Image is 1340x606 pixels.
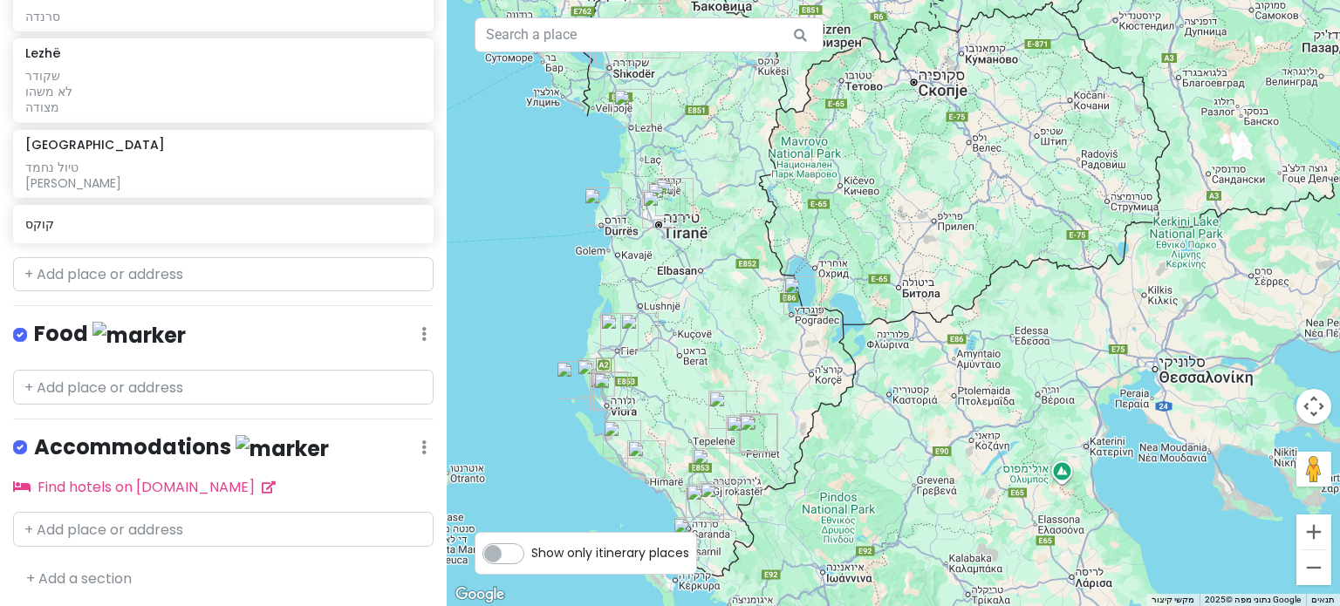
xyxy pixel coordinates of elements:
[708,391,747,429] div: Bënjë
[556,361,594,399] div: Sazan Island
[655,178,694,216] div: Dajti Tower Belvedere Hotel
[647,182,686,221] div: BUNK'ART 1
[590,34,628,72] div: Rozafa Castle
[673,517,711,555] div: Butrint National Archaeological Park
[590,371,628,410] div: Haxhi Ali Cave Boat Trips & Tours Vlore
[1311,595,1335,604] a: תנאים
[451,583,509,606] a: ‏פתיחת האזור הזה במפות Google (ייפתח חלון חדש)
[740,413,778,452] div: Langarica Canyon
[627,440,666,479] div: Himara Castle
[25,9,420,24] div: סרנדה
[642,20,680,58] div: Lake Koman Ferry
[613,89,652,127] div: Lezhë
[13,477,276,497] a: Find hotels on [DOMAIN_NAME]
[92,322,186,349] img: marker
[25,160,420,191] div: טיול נחמד [PERSON_NAME]
[1296,550,1331,585] button: הקטנת התצוגה
[1205,595,1301,604] span: נתוני מפה ©2025 Google
[1296,514,1331,549] button: הגדלת התצוגה
[1296,389,1331,424] button: פקדי המצלמה של המפה
[737,28,776,66] div: קוקס
[783,276,822,315] div: National Park of Drilon
[34,433,329,462] h4: Accommodations
[603,420,641,459] div: Llogara National Park
[620,313,659,351] div: Kuman
[584,187,622,226] div: דורס
[1296,452,1331,487] button: ‏כדי לפתוח את Street View, צריך לגרור את אטב-איש אל המפה
[451,583,509,606] img: Google
[26,569,132,589] a: + Add a section
[236,435,329,462] img: marker
[726,415,764,453] div: Përmet
[25,216,420,232] h6: קוקס
[593,372,632,411] div: Kanina Castle
[34,320,186,349] h4: Food
[475,17,824,52] input: Search a place
[642,190,680,228] div: Tirana Lake Park
[595,26,633,65] div: Venice Art Mask Factory
[739,414,777,453] div: Llixhat e Bënjës - Thermal Baths
[13,512,434,547] input: + Add place or address
[686,484,724,522] div: Mesopotam Valley National Park
[700,481,738,520] div: העין הכחולה
[1152,594,1194,606] button: מקשי קיצור
[25,45,61,61] h6: Lezhë
[25,137,165,153] h6: [GEOGRAPHIC_DATA]
[531,543,689,562] span: Show only itinerary places
[13,370,434,405] input: + Add place or address
[692,448,730,487] div: ג'ירוקסטרה
[13,257,434,292] input: + Add place or address
[577,358,615,397] div: Zvërnec
[25,68,420,116] div: שקודר לא משהו מצודה
[600,313,639,351] div: Fier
